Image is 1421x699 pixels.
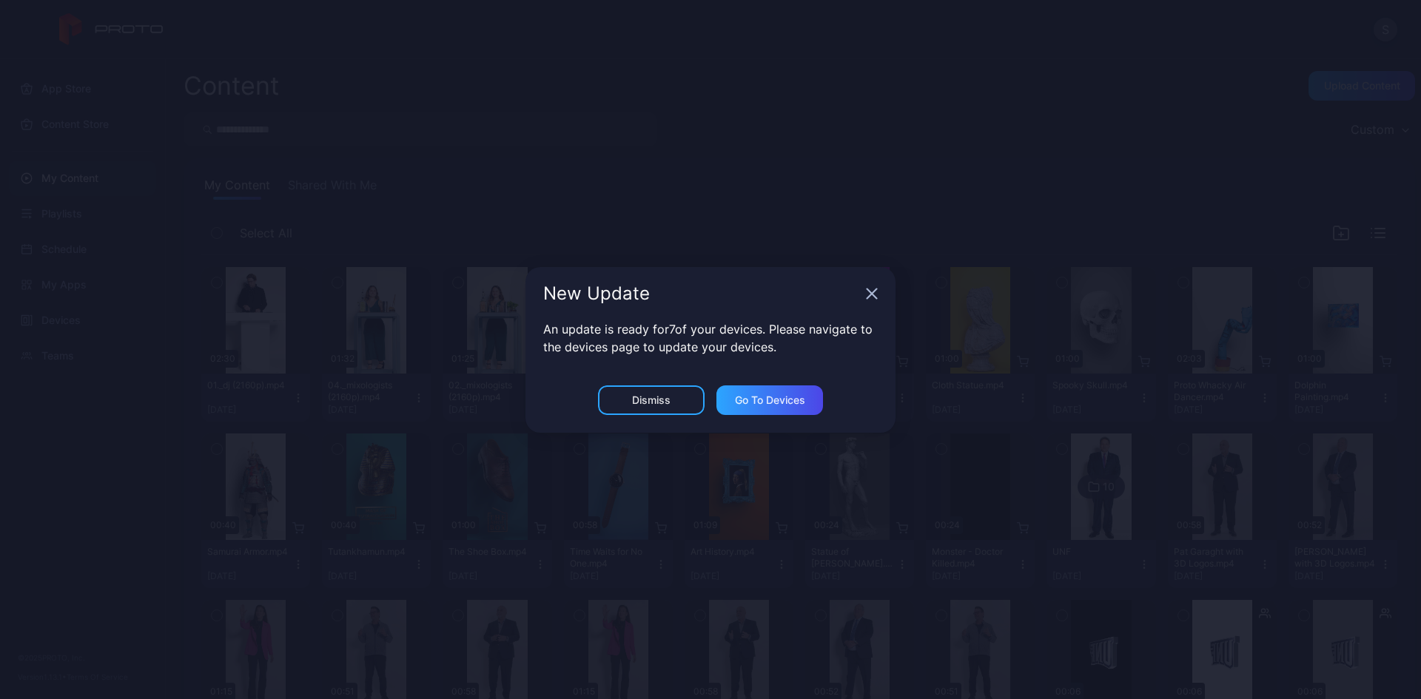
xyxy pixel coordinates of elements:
div: Dismiss [632,394,671,406]
button: Go to devices [716,385,823,415]
div: New Update [543,285,860,303]
p: An update is ready for 7 of your devices. Please navigate to the devices page to update your devi... [543,320,878,356]
button: Dismiss [598,385,705,415]
div: Go to devices [735,394,805,406]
